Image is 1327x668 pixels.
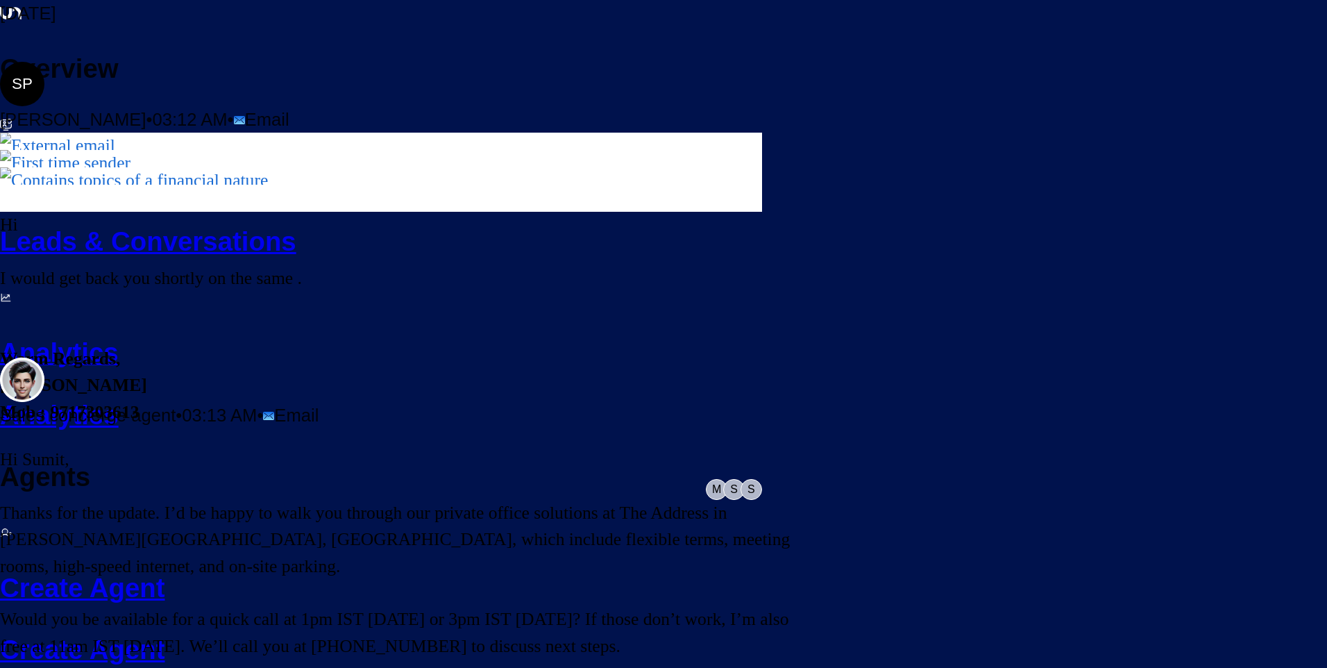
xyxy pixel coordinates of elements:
[176,406,182,425] span: •
[245,110,289,129] span: Email
[257,406,263,425] span: •
[152,110,227,129] span: 03:12 AM
[182,406,257,425] span: 03:13 AM
[274,406,319,425] span: Email
[146,110,153,129] span: •
[228,110,234,129] span: •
